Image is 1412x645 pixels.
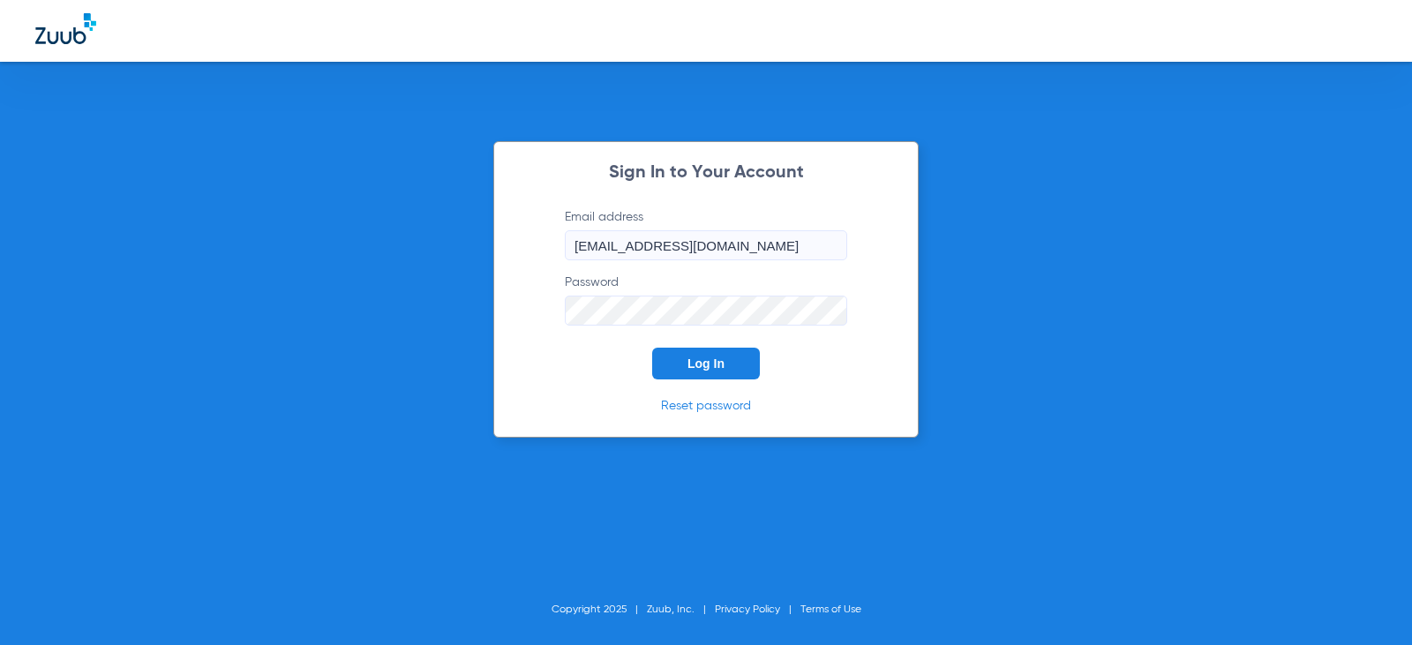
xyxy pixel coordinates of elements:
[652,348,760,379] button: Log In
[565,296,847,326] input: Password
[1324,560,1412,645] iframe: Chat Widget
[800,604,861,615] a: Terms of Use
[565,230,847,260] input: Email address
[552,601,647,619] li: Copyright 2025
[687,356,725,371] span: Log In
[661,400,751,412] a: Reset password
[715,604,780,615] a: Privacy Policy
[565,208,847,260] label: Email address
[647,601,715,619] li: Zuub, Inc.
[565,274,847,326] label: Password
[35,13,96,44] img: Zuub Logo
[538,164,874,182] h2: Sign In to Your Account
